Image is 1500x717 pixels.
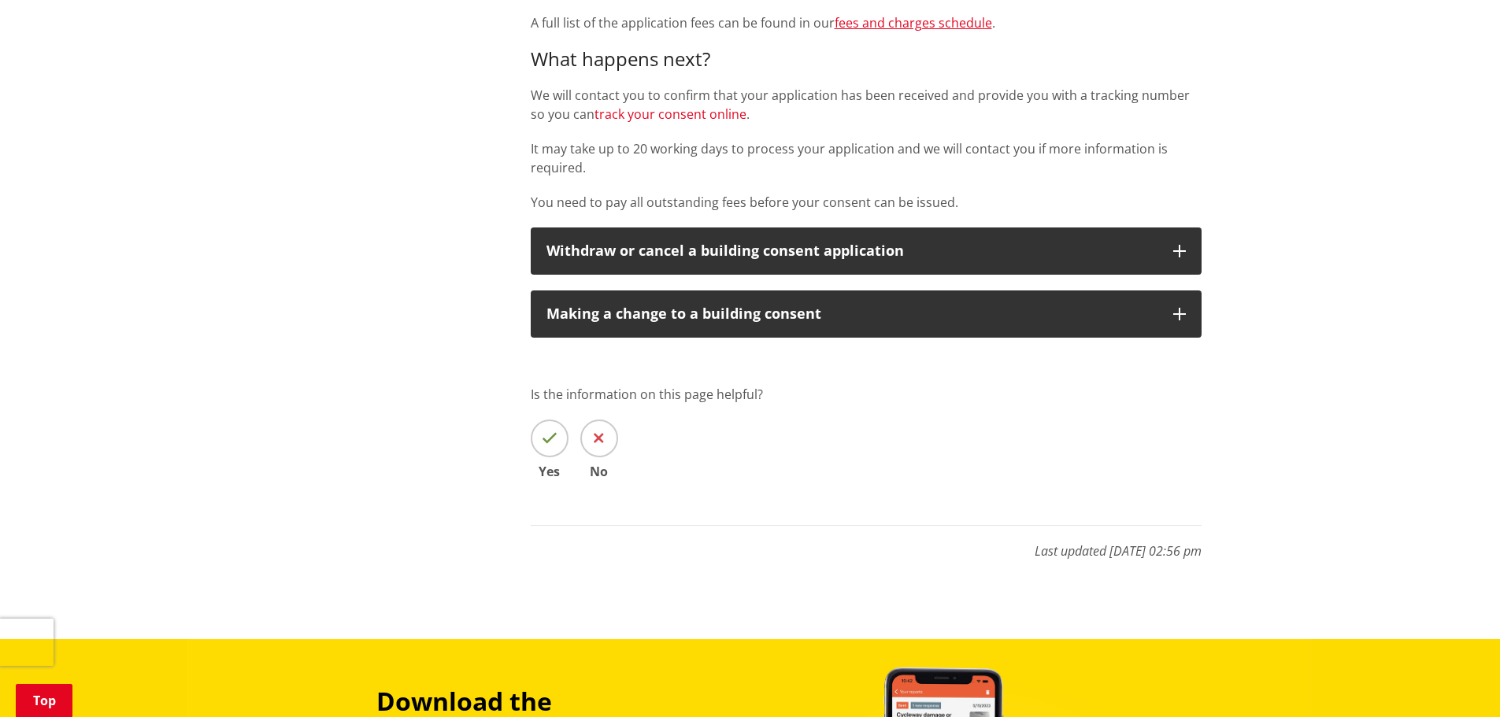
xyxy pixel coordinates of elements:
p: We will contact you to confirm that your application has been received and provide you with a tra... [531,86,1202,124]
p: It may take up to 20 working days to process your application and we will contact you if more inf... [531,139,1202,177]
p: Last updated [DATE] 02:56 pm [531,525,1202,560]
p: A full list of the application fees can be found in our . [531,13,1202,32]
div: Withdraw or cancel a building consent application [546,243,1157,259]
button: Making a change to a building consent [531,290,1202,338]
iframe: Messenger Launcher [1428,651,1484,708]
a: Top [16,684,72,717]
h3: What happens next? [531,48,1202,71]
a: track your consent online [594,105,746,123]
button: Withdraw or cancel a building consent application [531,227,1202,275]
div: Making a change to a building consent [546,306,1157,322]
p: You need to pay all outstanding fees before your consent can be issued. [531,193,1202,212]
a: fees and charges schedule [835,14,992,31]
p: Is the information on this page helpful? [531,385,1202,404]
span: No [580,465,618,478]
span: Yes [531,465,569,478]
